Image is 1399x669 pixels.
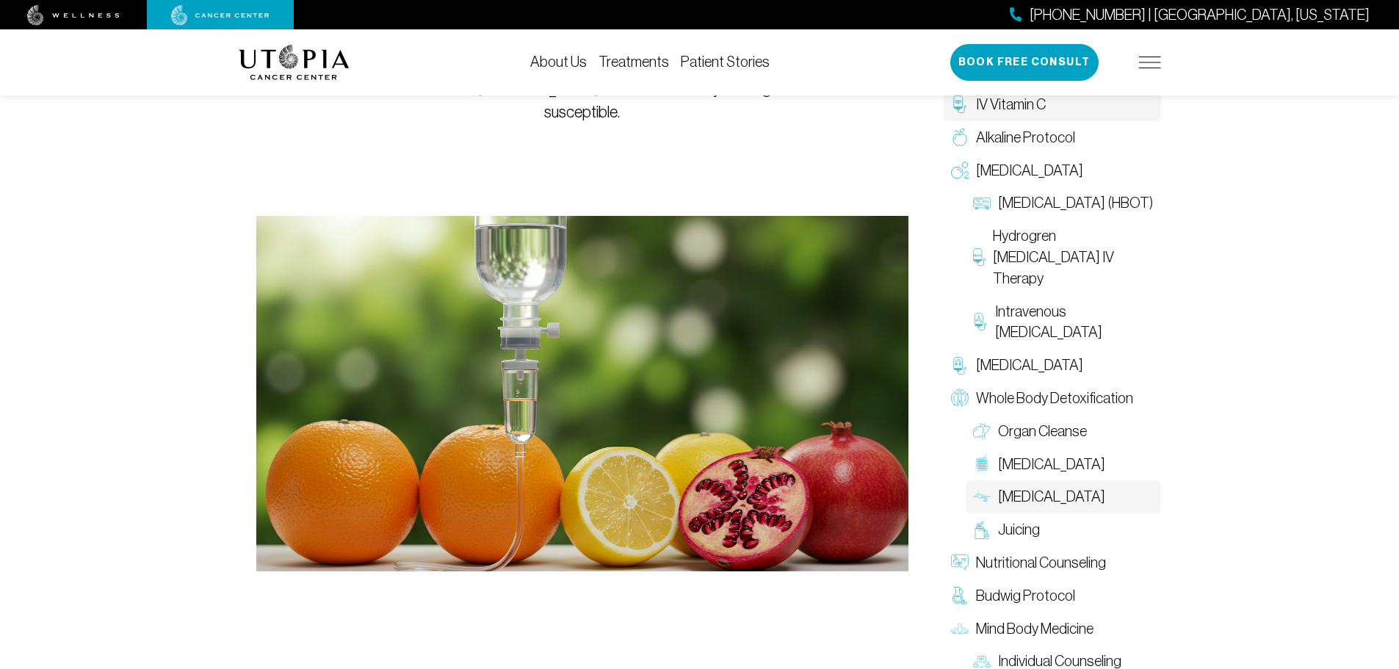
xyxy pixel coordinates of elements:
a: Intravenous [MEDICAL_DATA] [966,295,1161,350]
a: [MEDICAL_DATA] [966,448,1161,481]
a: [MEDICAL_DATA] [944,154,1161,187]
img: Alkaline Protocol [951,129,969,146]
span: [MEDICAL_DATA] [976,160,1083,181]
img: Intravenous Ozone Therapy [973,313,988,330]
img: logo [239,45,350,80]
img: Chelation Therapy [951,357,969,375]
span: Juicing [998,519,1040,540]
a: Nutritional Counseling [944,546,1161,579]
button: Book Free Consult [950,44,1099,81]
img: IV Vitamin C [951,95,969,113]
a: [MEDICAL_DATA] [944,349,1161,382]
span: Hydrogren [MEDICAL_DATA] IV Therapy [993,225,1154,289]
span: Alkaline Protocol [976,127,1075,148]
span: Mind Body Medicine [976,618,1093,640]
a: [PHONE_NUMBER] | [GEOGRAPHIC_DATA], [US_STATE] [1010,4,1370,26]
img: Hyperbaric Oxygen Therapy (HBOT) [973,195,991,212]
span: Organ Cleanse [998,421,1087,442]
a: Whole Body Detoxification [944,382,1161,415]
img: Hydrogren Peroxide IV Therapy [973,248,986,266]
img: Budwig Protocol [951,587,969,604]
img: Lymphatic Massage [973,488,991,506]
img: Nutritional Counseling [951,554,969,571]
span: Whole Body Detoxification [976,388,1133,409]
img: Whole Body Detoxification [951,389,969,407]
a: Organ Cleanse [966,415,1161,448]
img: Colon Therapy [973,455,991,473]
span: IV Vitamin C [976,94,1046,115]
a: IV Vitamin C [944,88,1161,121]
img: Oxygen Therapy [951,162,969,179]
img: Juicing [973,521,991,539]
img: Organ Cleanse [973,422,991,440]
span: Budwig Protocol [976,585,1075,607]
a: Alkaline Protocol [944,121,1161,154]
span: [MEDICAL_DATA] [998,454,1105,475]
a: Treatments [599,54,669,70]
span: [MEDICAL_DATA] (HBOT) [998,192,1153,214]
a: Budwig Protocol [944,579,1161,612]
img: IV Vitamin C [256,216,908,571]
a: Mind Body Medicine [944,612,1161,646]
span: Intravenous [MEDICAL_DATA] [995,301,1153,344]
img: icon-hamburger [1139,57,1161,68]
a: [MEDICAL_DATA] [966,480,1161,513]
a: Patient Stories [681,54,770,70]
span: [MEDICAL_DATA] [976,355,1083,376]
a: Juicing [966,513,1161,546]
img: wellness [27,5,120,26]
span: [PHONE_NUMBER] | [GEOGRAPHIC_DATA], [US_STATE] [1030,4,1370,26]
a: About Us [530,54,587,70]
span: [MEDICAL_DATA] [998,486,1105,507]
a: Hydrogren [MEDICAL_DATA] IV Therapy [966,220,1161,294]
a: [MEDICAL_DATA] (HBOT) [966,187,1161,220]
img: Mind Body Medicine [951,620,969,637]
img: cancer center [171,5,270,26]
span: Nutritional Counseling [976,552,1106,574]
